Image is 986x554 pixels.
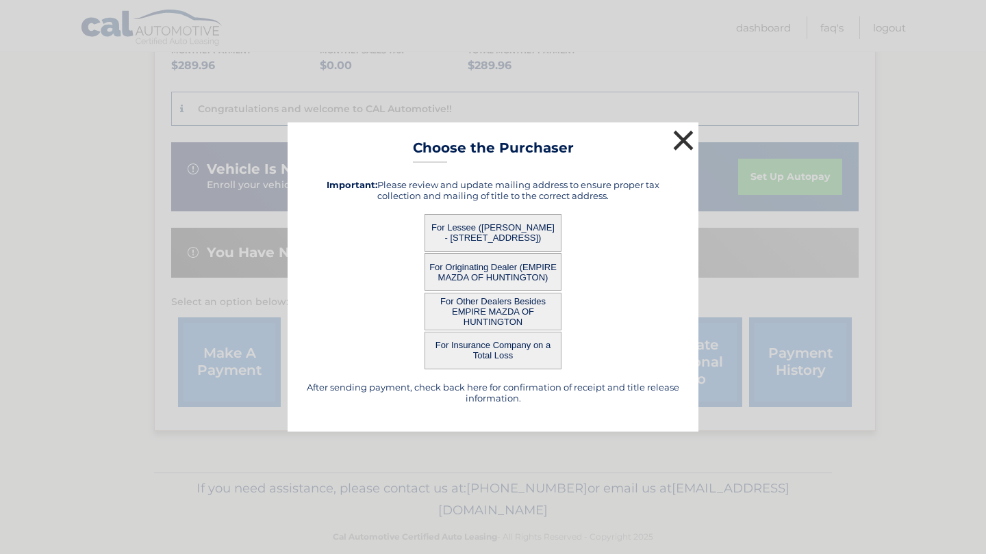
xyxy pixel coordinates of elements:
[425,253,561,291] button: For Originating Dealer (EMPIRE MAZDA OF HUNTINGTON)
[425,332,561,369] button: For Insurance Company on a Total Loss
[305,179,681,201] h5: Please review and update mailing address to ensure proper tax collection and mailing of title to ...
[425,293,561,330] button: For Other Dealers Besides EMPIRE MAZDA OF HUNTINGTON
[670,127,697,154] button: ×
[413,140,574,163] h3: Choose the Purchaser
[305,382,681,404] h5: After sending payment, check back here for confirmation of receipt and title release information.
[327,179,377,190] strong: Important:
[425,214,561,252] button: For Lessee ([PERSON_NAME] - [STREET_ADDRESS])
